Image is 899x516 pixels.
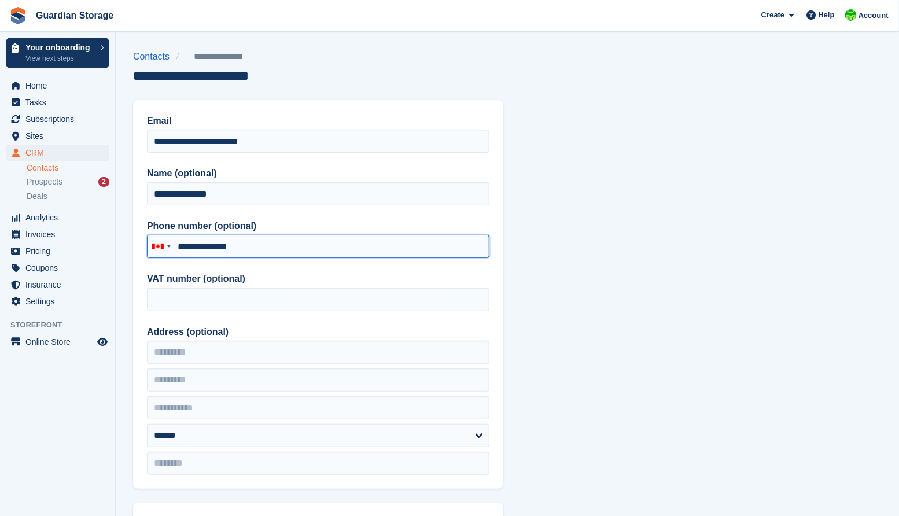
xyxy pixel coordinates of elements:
a: menu [6,111,109,127]
span: Storefront [10,319,115,331]
span: Sites [25,128,95,144]
span: Pricing [25,243,95,259]
a: menu [6,226,109,242]
img: Andrew Kinakin [845,9,857,21]
img: stora-icon-8386f47178a22dfd0bd8f6a31ec36ba5ce8667c1dd55bd0f319d3a0aa187defe.svg [9,7,27,24]
span: Online Store [25,334,95,350]
span: Tasks [25,94,95,110]
span: Invoices [25,226,95,242]
span: Settings [25,293,95,309]
a: Guardian Storage [31,6,118,25]
a: menu [6,145,109,161]
a: Preview store [95,335,109,349]
span: Create [761,9,784,21]
span: Help [819,9,835,21]
a: menu [6,277,109,293]
a: menu [6,78,109,94]
a: Prospects 2 [27,176,109,188]
p: Your onboarding [25,43,94,51]
span: Coupons [25,260,95,276]
a: menu [6,209,109,226]
span: Insurance [25,277,95,293]
span: Deals [27,191,47,202]
a: menu [6,94,109,110]
a: Contacts [27,163,109,174]
a: Your onboarding View next steps [6,38,109,68]
span: Subscriptions [25,111,95,127]
div: 2 [98,177,109,187]
a: menu [6,128,109,144]
div: Canada: +1 [148,235,174,257]
a: menu [6,293,109,309]
label: Address (optional) [147,325,489,339]
label: Email [147,114,489,128]
label: Name (optional) [147,167,489,180]
span: Prospects [27,176,62,187]
label: Phone number (optional) [147,219,489,233]
span: Analytics [25,209,95,226]
nav: breadcrumbs [133,50,278,64]
span: Account [859,10,889,21]
a: Deals [27,190,109,202]
a: menu [6,334,109,350]
p: View next steps [25,53,94,64]
a: Contacts [133,50,176,64]
a: menu [6,260,109,276]
label: VAT number (optional) [147,272,489,286]
span: Home [25,78,95,94]
span: CRM [25,145,95,161]
a: menu [6,243,109,259]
